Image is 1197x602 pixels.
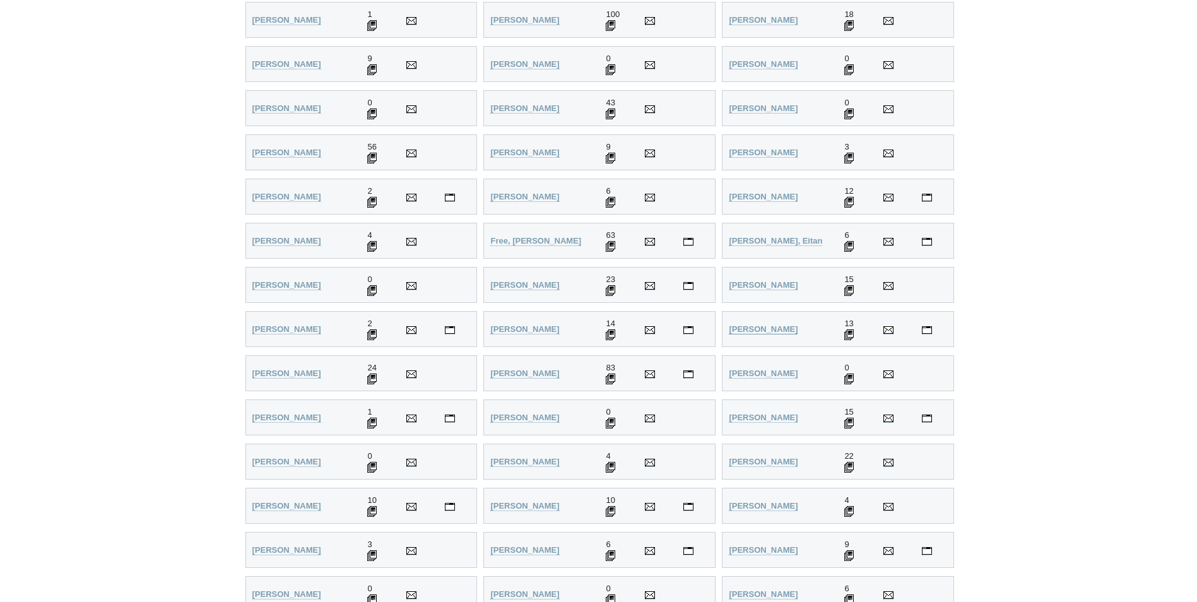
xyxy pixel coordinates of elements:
[490,280,559,290] strong: [PERSON_NAME]
[445,194,455,201] img: Visit Damien Finlayson's personal website
[844,418,854,428] img: 15 Sculptures displayed for Rajko Grbac
[606,495,615,505] span: 10
[490,59,559,69] a: [PERSON_NAME]
[922,326,932,334] img: Visit Esther Goldberg's personal website
[445,503,455,511] img: Visit Ilona Herreiner's personal website
[490,192,559,202] a: [PERSON_NAME]
[729,457,798,467] a: [PERSON_NAME]
[883,591,893,599] img: Send Email to Ellen Jenkins
[490,501,559,511] a: [PERSON_NAME]
[606,584,610,593] span: 0
[844,584,849,593] span: 6
[683,326,693,334] img: Visit Annie Glass's personal website
[844,451,853,461] span: 22
[252,192,321,202] a: [PERSON_NAME]
[606,142,610,151] span: 9
[367,319,372,328] span: 2
[645,415,655,422] img: Send Email to Janet Gray
[367,142,376,151] span: 56
[883,459,893,466] img: Send Email to Graeme Hardidge
[367,241,377,252] img: 4 Sculptures displayed for Antonio Fraraccio
[406,547,416,555] img: Send Email to Bjorn Holm
[606,363,615,372] span: 83
[683,547,693,555] img: Visit Denise Honan's personal website
[606,329,615,340] img: 14 Sculptures displayed for Annie Glass
[490,324,559,334] a: [PERSON_NAME]
[683,280,693,290] a: Visit Paul Gennings's personal website
[683,238,693,245] img: Visit Kevin Free's personal website
[490,148,559,157] strong: [PERSON_NAME]
[252,192,321,201] strong: [PERSON_NAME]
[490,413,559,423] a: [PERSON_NAME]
[844,274,853,284] span: 15
[252,15,321,25] a: [PERSON_NAME]
[367,274,372,284] span: 0
[490,324,559,334] strong: [PERSON_NAME]
[844,98,849,107] span: 0
[683,369,693,379] a: Visit Gillian Govan's personal website
[922,413,932,423] a: Visit Rajko Grbac's personal website
[252,457,321,467] a: [PERSON_NAME]
[683,282,693,290] img: Visit Paul Gennings's personal website
[490,413,559,422] strong: [PERSON_NAME]
[683,370,693,378] img: Visit Gillian Govan's personal website
[729,413,798,423] a: [PERSON_NAME]
[367,329,377,340] img: 2 Sculptures displayed for Darren Gilbert
[367,98,372,107] span: 0
[252,501,321,511] a: [PERSON_NAME]
[406,150,416,157] img: Send Email to Graham Duell
[645,105,655,113] img: Send Email to David Doyle
[252,413,321,423] a: [PERSON_NAME]
[606,153,615,163] img: 9 Sculptures displayed for Ingrid Dusselberg
[367,495,376,505] span: 10
[490,15,559,25] a: [PERSON_NAME]
[844,20,854,31] img: 18 Sculptures displayed for Mary Currin
[883,370,893,378] img: Send Email to Colin Govan
[729,369,798,379] a: [PERSON_NAME]
[252,103,321,114] a: [PERSON_NAME]
[922,547,932,555] img: Visit Tania Hungerford's personal website
[367,451,372,461] span: 0
[645,370,655,378] img: Send Email to Gillian Govan
[729,148,798,158] a: [PERSON_NAME]
[645,503,655,511] img: Send Email to Matt Hill
[490,457,559,467] a: [PERSON_NAME]
[844,241,854,252] img: 6 Sculptures displayed for Eitan Froumine
[844,319,853,328] span: 13
[252,103,321,113] strong: [PERSON_NAME]
[729,545,798,555] a: [PERSON_NAME]
[606,186,610,196] span: 6
[252,545,321,555] a: [PERSON_NAME]
[683,503,693,511] img: Visit Matt Hill's personal website
[844,407,853,416] span: 15
[367,506,377,517] img: 10 Sculptures displayed for Ilona Herreiner
[490,545,559,555] strong: [PERSON_NAME]
[844,374,854,384] img: 0 Sculptures displayed for Colin Govan
[606,274,615,284] span: 23
[490,369,559,379] a: [PERSON_NAME]
[922,324,932,334] a: Visit Esther Goldberg's personal website
[367,109,377,119] img: 0 Sculptures displayed for Rick Doyer
[406,503,416,511] img: Send Email to Ilona Herreiner
[367,153,377,163] img: 56 Sculptures displayed for Graham Duell
[645,61,655,69] img: Send Email to Alexandra de Jong
[606,374,615,384] img: 83 Sculptures displayed for Gillian Govan
[252,236,321,246] a: [PERSON_NAME]
[367,285,377,296] img: 0 Sculptures displayed for Rebecca Gendron
[683,324,693,334] a: Visit Annie Glass's personal website
[922,415,932,422] img: Visit Rajko Grbac's personal website
[367,584,372,593] span: 0
[490,589,559,599] a: [PERSON_NAME]
[606,109,615,119] img: 43 Sculptures displayed for David Doyle
[406,17,416,25] img: Send Email to Sue Corbet
[445,326,455,334] img: Visit Darren Gilbert's personal website
[645,238,655,245] img: Send Email to Kevin Free
[406,194,416,201] img: Send Email to Damien Finlayson
[367,64,377,75] img: 9 Sculptures displayed for Damian Curtain
[922,238,932,245] img: Visit Eitan Froumine's personal website
[645,17,655,25] img: Send Email to Bronwyn Culshaw
[883,415,893,422] img: Send Email to Rajko Grbac
[645,591,655,599] img: Send Email to Richard Impey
